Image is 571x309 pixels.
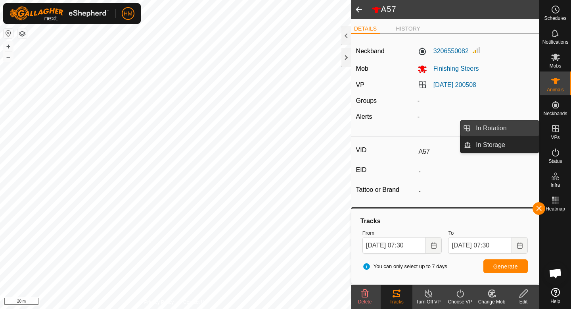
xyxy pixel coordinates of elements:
[508,298,539,305] div: Edit
[544,16,566,21] span: Schedules
[433,81,476,88] a: [DATE] 200508
[472,45,481,55] img: Signal strength
[356,185,416,195] label: Tattoo or Brand
[351,25,380,34] li: DETAILS
[372,4,539,15] h2: A57
[381,298,412,305] div: Tracks
[362,263,447,270] span: You can only select up to 7 days
[471,120,539,136] a: In Rotation
[448,229,528,237] label: To
[471,137,539,153] a: In Storage
[548,159,562,164] span: Status
[493,263,518,270] span: Generate
[356,97,377,104] label: Groups
[551,135,560,140] span: VPs
[418,46,469,56] label: 3206550082
[476,124,506,133] span: In Rotation
[476,298,508,305] div: Change Mob
[144,299,174,306] a: Privacy Policy
[183,299,207,306] a: Contact Us
[460,137,539,153] li: In Storage
[550,64,561,68] span: Mobs
[542,40,568,44] span: Notifications
[444,298,476,305] div: Choose VP
[543,111,567,116] span: Neckbands
[356,65,368,72] label: Mob
[546,207,565,211] span: Heatmap
[547,87,564,92] span: Animals
[550,299,560,304] span: Help
[362,229,442,237] label: From
[412,298,444,305] div: Turn Off VP
[4,29,13,38] button: Reset Map
[356,113,372,120] label: Alerts
[550,183,560,187] span: Infra
[540,285,571,307] a: Help
[356,145,416,155] label: VID
[359,216,531,226] div: Tracks
[356,165,416,175] label: EID
[414,96,537,106] div: -
[356,81,364,88] label: VP
[512,237,528,254] button: Choose Date
[414,112,537,122] div: -
[358,299,372,305] span: Delete
[483,259,528,273] button: Generate
[393,25,423,33] li: HISTORY
[476,140,505,150] span: In Storage
[4,52,13,62] button: –
[10,6,109,21] img: Gallagher Logo
[4,42,13,51] button: +
[356,46,385,56] label: Neckband
[460,120,539,136] li: In Rotation
[124,10,132,18] span: HM
[427,65,479,72] span: Finishing Steers
[544,261,567,285] div: Open chat
[17,29,27,39] button: Map Layers
[426,237,442,254] button: Choose Date
[356,205,416,215] label: Breed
